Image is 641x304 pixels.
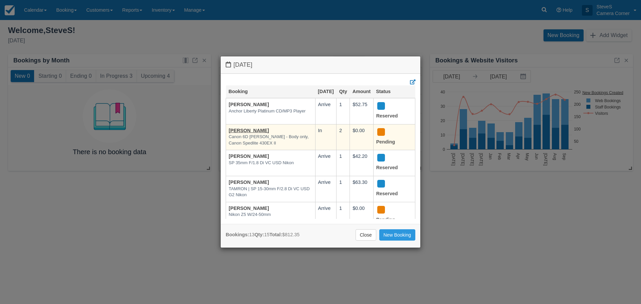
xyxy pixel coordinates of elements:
td: $0.00 [350,202,373,228]
em: SP 35mm F/1.8 Di VC USD Nikon [229,160,312,166]
em: Anchor Liberty Platinum CD/MP3 Player [229,108,312,114]
td: $0.00 [350,124,373,150]
td: 2 [337,124,350,150]
em: Nikon Z5 W/24-50mm [229,212,312,218]
a: Amount [353,89,371,94]
strong: Qty: [254,232,264,237]
div: Reserved [376,179,407,199]
a: New Booking [379,229,416,241]
td: 1 [337,176,350,202]
div: Reserved [376,101,407,121]
a: Booking [229,89,248,94]
strong: Total: [269,232,282,237]
div: Pending [376,205,407,225]
td: $42.20 [350,150,373,176]
em: Canon 6D [PERSON_NAME] - Body only, Canon Spedlite 430EX II [229,134,312,146]
div: Pending [376,127,407,147]
td: $63.30 [350,176,373,202]
td: 1 [337,202,350,228]
a: [PERSON_NAME] [229,128,269,133]
td: 1 [337,150,350,176]
a: [DATE] [318,89,334,94]
td: Arrive [315,150,337,176]
div: 13 15 $812.35 [226,231,299,238]
h4: [DATE] [226,61,415,68]
a: Status [376,89,391,94]
a: [PERSON_NAME] [229,206,269,211]
td: Arrive [315,202,337,228]
td: In [315,124,337,150]
em: TAMRON | SP 15-30mm F/2.8 Di VC USD G2 Nikon [229,186,312,198]
a: [PERSON_NAME] [229,102,269,107]
td: $52.75 [350,98,373,124]
a: Close [356,229,376,241]
a: Qty [339,89,347,94]
a: [PERSON_NAME] [229,154,269,159]
div: Reserved [376,153,407,173]
a: [PERSON_NAME] [229,180,269,185]
strong: Bookings: [226,232,249,237]
td: Arrive [315,176,337,202]
td: Arrive [315,98,337,124]
td: 1 [337,98,350,124]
